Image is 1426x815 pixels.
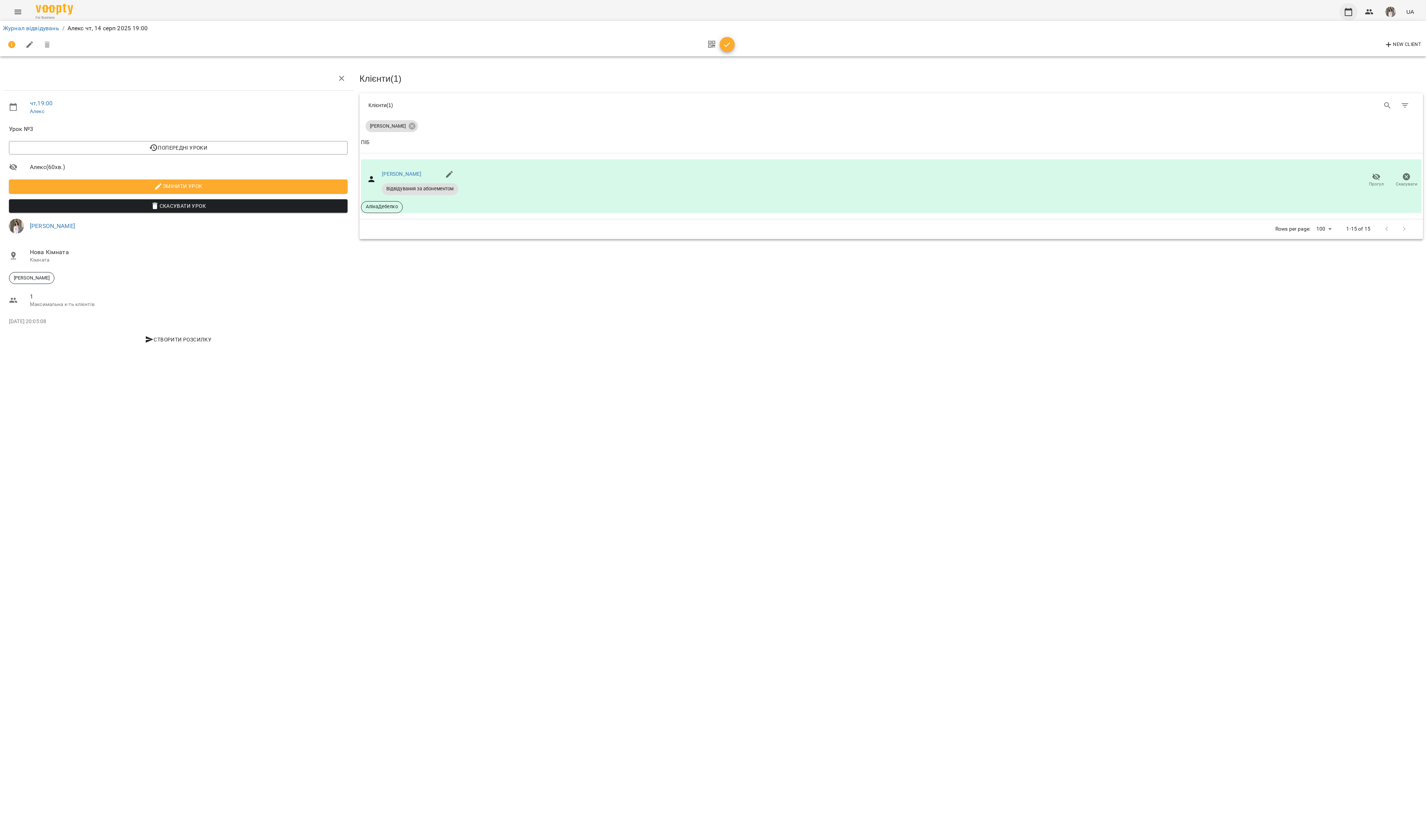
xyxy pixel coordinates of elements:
button: Search [1379,97,1397,115]
button: Скасувати Урок [9,199,348,213]
a: Алекс [30,108,44,114]
a: чт , 19:00 [30,100,53,107]
button: Menu [9,3,27,21]
span: UA [1406,8,1414,16]
div: [PERSON_NAME] [365,120,418,132]
img: 364895220a4789552a8225db6642e1db.jpeg [1385,7,1396,17]
span: Скасувати Урок [15,202,342,210]
p: Rows per page: [1275,225,1310,233]
button: Попередні уроки [9,141,348,154]
p: Кімната [30,256,348,264]
button: Створити розсилку [9,333,348,346]
p: Максимальна к-ть клієнтів [30,301,348,308]
span: Скасувати [1396,181,1417,187]
div: [PERSON_NAME] [9,272,54,284]
p: [DATE] 20:05:08 [9,318,348,325]
div: 100 [1313,224,1334,234]
span: АлінаДебелко [361,203,402,210]
p: 1-15 of 15 [1346,225,1370,233]
span: Алекс ( 60 хв. ) [30,163,348,172]
button: Скасувати [1391,170,1422,191]
button: Фільтр [1396,97,1414,115]
img: 364895220a4789552a8225db6642e1db.jpeg [9,219,24,234]
a: Журнал відвідувань [3,25,59,32]
span: [PERSON_NAME] [365,123,410,129]
span: 1 [30,292,348,301]
span: New Client [1384,40,1421,49]
span: For Business [36,15,73,20]
div: Sort [361,138,370,147]
span: Створити розсилку [12,335,345,344]
p: Алекс чт, 14 серп 2025 19:00 [67,24,148,33]
span: ПІБ [361,138,1422,147]
span: Нова Кімната [30,248,348,257]
li: / [62,24,65,33]
span: Прогул [1369,181,1384,187]
span: Змінити урок [15,182,342,191]
button: New Client [1382,39,1423,51]
button: Прогул [1361,170,1391,191]
span: Попередні уроки [15,143,342,152]
button: Змінити урок [9,179,348,193]
h3: Клієнти ( 1 ) [359,74,1423,84]
div: Клієнти ( 1 ) [368,102,886,109]
img: Voopty Logo [36,4,73,15]
div: ПІБ [361,138,370,147]
div: Table Toolbar [359,93,1423,117]
button: UA [1403,5,1417,19]
a: [PERSON_NAME] [30,222,75,229]
span: Урок №3 [9,125,348,134]
a: [PERSON_NAME] [382,171,422,177]
span: Відвідування за абонементом [382,185,458,192]
nav: breadcrumb [3,24,1423,33]
span: [PERSON_NAME] [9,275,54,281]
